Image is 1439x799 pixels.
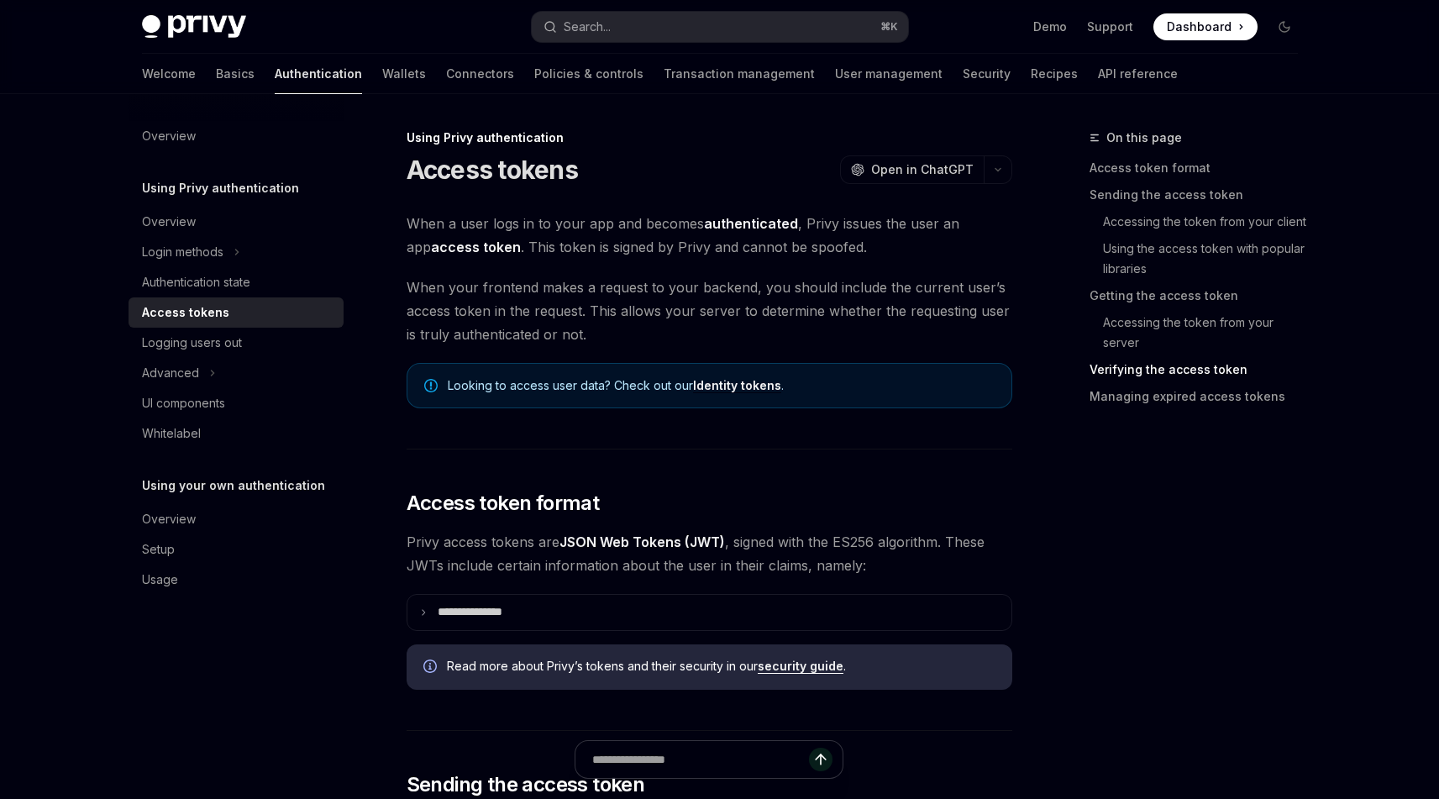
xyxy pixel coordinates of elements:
a: Accessing the token from your server [1103,309,1311,356]
a: Logging users out [129,328,344,358]
a: Sending the access token [1090,181,1311,208]
a: Welcome [142,54,196,94]
a: Basics [216,54,255,94]
a: API reference [1098,54,1178,94]
a: Whitelabel [129,418,344,449]
a: Managing expired access tokens [1090,383,1311,410]
div: Usage [142,570,178,590]
div: Overview [142,212,196,232]
a: JSON Web Tokens (JWT) [559,534,725,551]
a: Wallets [382,54,426,94]
span: Looking to access user data? Check out our . [448,377,995,394]
button: Send message [809,748,832,771]
div: UI components [142,393,225,413]
span: ⌘ K [880,20,898,34]
div: Advanced [142,363,199,383]
div: Using Privy authentication [407,129,1012,146]
div: Login methods [142,242,223,262]
a: security guide [758,659,843,674]
a: Setup [129,534,344,565]
strong: authenticated [704,215,798,232]
div: Overview [142,126,196,146]
img: dark logo [142,15,246,39]
a: Transaction management [664,54,815,94]
span: Privy access tokens are , signed with the ES256 algorithm. These JWTs include certain information... [407,530,1012,577]
a: Policies & controls [534,54,643,94]
span: Access token format [407,490,600,517]
a: Verifying the access token [1090,356,1311,383]
a: Connectors [446,54,514,94]
span: On this page [1106,128,1182,148]
div: Search... [564,17,611,37]
a: Accessing the token from your client [1103,208,1311,235]
a: Identity tokens [693,378,781,393]
a: Overview [129,121,344,151]
span: Dashboard [1167,18,1232,35]
div: Access tokens [142,302,229,323]
a: Recipes [1031,54,1078,94]
a: Overview [129,504,344,534]
a: Authentication state [129,267,344,297]
a: User management [835,54,943,94]
a: Access tokens [129,297,344,328]
a: Getting the access token [1090,282,1311,309]
button: Toggle dark mode [1271,13,1298,40]
a: Using the access token with popular libraries [1103,235,1311,282]
a: Dashboard [1153,13,1258,40]
a: Authentication [275,54,362,94]
a: Security [963,54,1011,94]
a: Support [1087,18,1133,35]
span: When a user logs in to your app and becomes , Privy issues the user an app . This token is signed... [407,212,1012,259]
span: Read more about Privy’s tokens and their security in our . [447,658,995,675]
div: Overview [142,509,196,529]
a: Access token format [1090,155,1311,181]
a: Overview [129,207,344,237]
strong: access token [431,239,521,255]
svg: Info [423,660,440,676]
button: Search...⌘K [532,12,908,42]
h5: Using your own authentication [142,476,325,496]
a: UI components [129,388,344,418]
span: Open in ChatGPT [871,161,974,178]
div: Whitelabel [142,423,201,444]
button: Open in ChatGPT [840,155,984,184]
h5: Using Privy authentication [142,178,299,198]
span: When your frontend makes a request to your backend, you should include the current user’s access ... [407,276,1012,346]
div: Setup [142,539,175,560]
div: Authentication state [142,272,250,292]
h1: Access tokens [407,155,578,185]
div: Logging users out [142,333,242,353]
a: Usage [129,565,344,595]
svg: Note [424,379,438,392]
a: Demo [1033,18,1067,35]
